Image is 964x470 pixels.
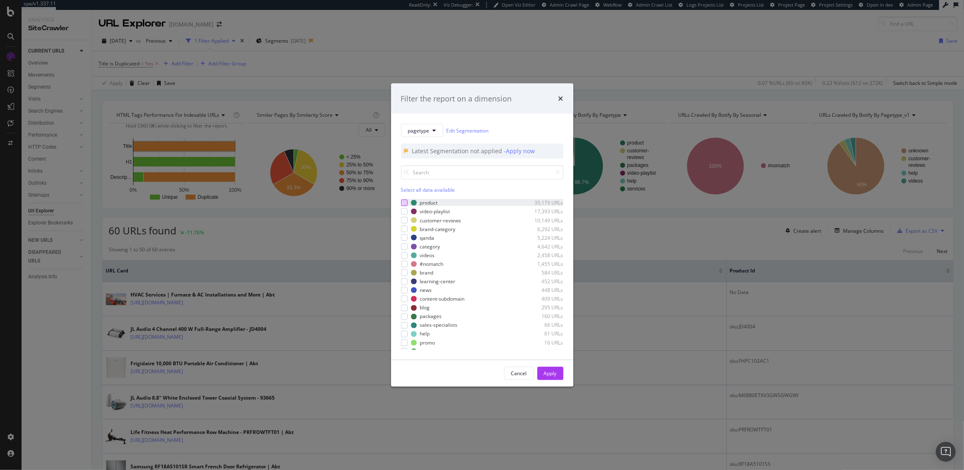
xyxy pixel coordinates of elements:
div: 10,149 URLs [523,217,563,224]
div: 17,393 URLs [523,208,563,215]
div: Select all data available [401,186,563,193]
button: pagetype [401,124,443,137]
div: times [558,93,563,104]
div: sales-specialists [420,322,458,329]
div: qanda [420,234,435,241]
button: Cancel [504,367,534,380]
div: Apply [544,370,557,377]
div: Cancel [511,370,527,377]
div: learning-center [420,278,456,285]
div: modal [391,83,573,387]
div: packages [420,313,442,320]
div: 35,179 URLs [523,199,563,206]
div: promo [420,339,435,346]
div: 4,642 URLs [523,243,563,250]
div: Open Intercom Messenger [936,442,956,462]
div: Latest Segmentation not applied [412,147,504,155]
div: - Apply now [504,147,535,155]
div: news [420,287,432,294]
div: 2,458 URLs [523,252,563,259]
div: brand [420,269,434,276]
div: 6,292 URLs [523,225,563,232]
div: 160 URLs [523,313,563,320]
span: pagetype [408,127,430,134]
div: video-playlist [420,208,450,215]
div: 448 URLs [523,287,563,294]
a: Edit Segmentation [447,126,489,135]
div: 16 URLs [523,339,563,346]
div: services [420,348,439,355]
div: blog [420,304,430,311]
div: 12 URLs [523,348,563,355]
div: 1,455 URLs [523,260,563,268]
div: brand-category [420,225,456,232]
button: Apply [537,367,563,380]
div: 295 URLs [523,304,563,311]
div: category [420,243,440,250]
div: 584 URLs [523,269,563,276]
div: videos [420,252,435,259]
div: Filter the report on a dimension [401,93,512,104]
input: Search [401,165,563,180]
div: content-subdomain [420,295,465,302]
div: customer-reviews [420,217,461,224]
div: product [420,199,438,206]
div: 409 URLs [523,295,563,302]
div: #nomatch [420,260,444,268]
div: 452 URLs [523,278,563,285]
div: 66 URLs [523,322,563,329]
div: help [420,330,430,337]
div: 5,224 URLs [523,234,563,241]
div: 61 URLs [523,330,563,337]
